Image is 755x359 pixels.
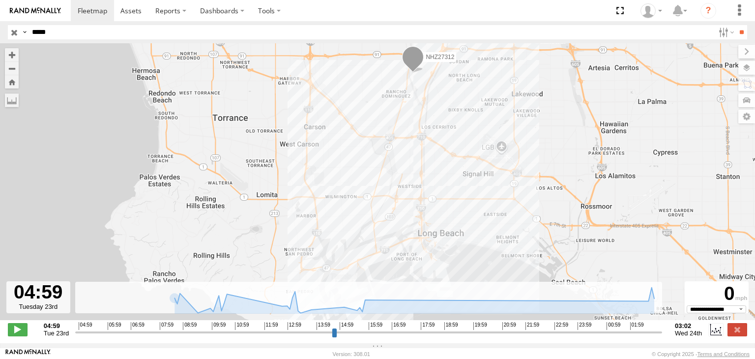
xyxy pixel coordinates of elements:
span: 14:59 [340,322,353,330]
div: Zulema McIntosch [637,3,666,18]
span: 20:59 [502,322,516,330]
span: 08:59 [183,322,197,330]
span: 10:59 [235,322,249,330]
button: Zoom Home [5,75,19,89]
span: 12:59 [288,322,301,330]
span: 00:59 [607,322,620,330]
label: Play/Stop [8,323,28,336]
div: Version: 308.01 [333,351,370,357]
span: Wed 24th Sep 2025 [675,329,702,337]
strong: 04:59 [44,322,69,329]
span: 01:59 [630,322,644,330]
i: ? [700,3,716,19]
span: 21:59 [525,322,539,330]
span: NHZ27312 [426,54,454,60]
button: Zoom out [5,61,19,75]
span: 13:59 [317,322,330,330]
span: 18:59 [444,322,458,330]
button: Zoom in [5,48,19,61]
div: 0 [686,283,747,305]
label: Search Query [21,25,29,39]
span: 11:59 [264,322,278,330]
label: Map Settings [738,110,755,123]
a: Terms and Conditions [697,351,750,357]
span: 07:59 [160,322,174,330]
strong: 03:02 [675,322,702,329]
span: 09:59 [212,322,226,330]
span: 05:59 [108,322,121,330]
label: Close [727,323,747,336]
span: 22:59 [554,322,568,330]
span: 06:59 [131,322,145,330]
a: Visit our Website [5,349,51,359]
label: Measure [5,93,19,107]
label: Search Filter Options [715,25,736,39]
span: 19:59 [473,322,487,330]
span: 23:59 [578,322,591,330]
span: Tue 23rd Sep 2025 [44,329,69,337]
img: rand-logo.svg [10,7,61,14]
div: © Copyright 2025 - [652,351,750,357]
span: 04:59 [79,322,92,330]
span: 15:59 [369,322,382,330]
span: 16:59 [392,322,406,330]
span: 17:59 [421,322,435,330]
